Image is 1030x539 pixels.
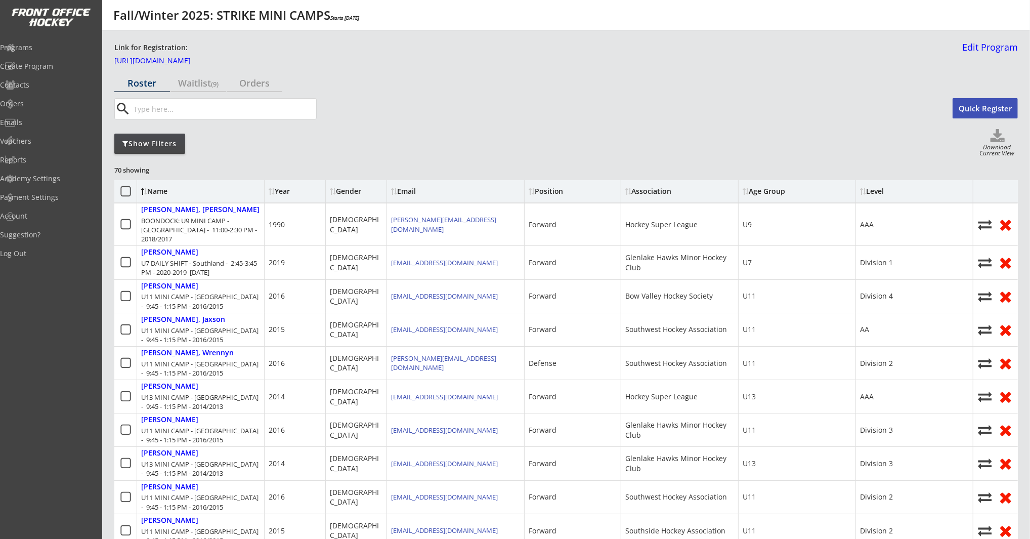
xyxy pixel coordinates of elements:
div: Forward [529,526,556,536]
div: 2016 [269,492,285,502]
button: Quick Register [953,98,1018,118]
div: Forward [529,258,556,268]
a: [EMAIL_ADDRESS][DOMAIN_NAME] [391,492,498,502]
a: [EMAIL_ADDRESS][DOMAIN_NAME] [391,526,498,535]
button: Click to download full roster. Your browser settings may try to block it, check your security set... [977,129,1018,144]
a: [PERSON_NAME][EMAIL_ADDRESS][DOMAIN_NAME] [391,354,496,372]
div: [PERSON_NAME], Jaxson [141,315,225,324]
div: Email [391,188,482,195]
div: U13 MINI CAMP - [GEOGRAPHIC_DATA] - 9:45 - 1:15 PM - 2014/2013 [141,393,260,411]
div: Link for Registration: [114,43,189,53]
button: Move player [977,289,993,303]
div: [PERSON_NAME] [141,449,198,458]
div: [PERSON_NAME] [141,416,198,424]
button: Remove from roster (no refund) [998,422,1014,438]
div: Show Filters [114,139,185,149]
div: U13 [743,459,756,469]
div: Southwest Hockey Association [625,492,727,502]
div: U11 MINI CAMP - [GEOGRAPHIC_DATA] - 9:45 - 1:15 PM - 2016/2015 [141,292,260,310]
div: Division 3 [860,459,893,469]
div: Southwest Hockey Association [625,324,727,335]
div: Hockey Super League [625,220,698,230]
div: Forward [529,392,556,402]
div: Download Current View [976,144,1018,158]
button: Move player [977,218,993,231]
button: Move player [977,256,993,269]
div: [PERSON_NAME] [141,248,198,257]
div: U7 DAILY SHIFT - Southland - 2:45-3:45 PM - 2020-2019 [DATE] [141,259,260,277]
div: Glenlake Hawks Minor Hockey Club [625,253,734,272]
div: 1990 [269,220,285,230]
div: Southwest Hockey Association [625,358,727,368]
div: U11 MINI CAMP - [GEOGRAPHIC_DATA] - 9:45 - 1:15 PM - 2016/2015 [141,359,260,378]
div: Forward [529,291,556,301]
button: Remove from roster (no refund) [998,523,1014,538]
div: Division 1 [860,258,893,268]
div: Gender [330,188,382,195]
div: U9 [743,220,752,230]
div: U13 MINI CAMP - [GEOGRAPHIC_DATA] - 9:45 - 1:15 PM - 2014/2013 [141,460,260,478]
div: Forward [529,459,556,469]
div: U11 [743,291,756,301]
button: Remove from roster (no refund) [998,355,1014,371]
div: U11 [743,492,756,502]
button: Move player [977,423,993,437]
div: Level [860,188,884,195]
div: U13 [743,392,756,402]
div: Southside Hockey Association [625,526,725,536]
a: Edit Program [958,43,1018,60]
a: [EMAIL_ADDRESS][DOMAIN_NAME] [391,426,498,435]
button: Move player [977,390,993,403]
div: Division 2 [860,492,893,502]
div: [PERSON_NAME] [141,516,198,525]
div: U11 [743,358,756,368]
div: 2016 [269,425,285,435]
div: [DEMOGRAPHIC_DATA] [330,353,382,373]
div: Age Group [743,188,785,195]
font: (9) [211,79,219,89]
em: Starts [DATE] [330,14,359,21]
div: [DEMOGRAPHIC_DATA] [330,487,382,507]
a: [EMAIL_ADDRESS][DOMAIN_NAME] [391,325,498,334]
div: Forward [529,492,556,502]
div: [DEMOGRAPHIC_DATA] [330,453,382,473]
div: Division 2 [860,358,893,368]
button: Remove from roster (no refund) [998,455,1014,471]
div: [PERSON_NAME] [141,282,198,291]
div: [PERSON_NAME] [141,382,198,391]
div: Glenlake Hawks Minor Hockey Club [625,453,734,473]
div: Bow Valley Hockey Society [625,291,713,301]
button: Remove from roster (no refund) [998,322,1014,338]
div: Division 4 [860,291,893,301]
div: [PERSON_NAME], [PERSON_NAME] [141,205,260,214]
div: 2019 [269,258,285,268]
div: [PERSON_NAME] [141,483,198,491]
div: Year [269,188,321,195]
div: [DEMOGRAPHIC_DATA] [330,320,382,340]
div: U11 MINI CAMP - [GEOGRAPHIC_DATA] - 9:45 - 1:15 PM - 2016/2015 [141,426,260,444]
div: Glenlake Hawks Minor Hockey Club [625,420,734,440]
div: 2015 [269,526,285,536]
button: Move player [977,490,993,504]
button: Remove from roster (no refund) [998,288,1014,304]
div: 2016 [269,358,285,368]
div: Position [529,188,617,195]
div: AAA [860,220,874,230]
div: Waitlist [170,78,226,88]
div: [DEMOGRAPHIC_DATA] [330,215,382,234]
div: 2014 [269,392,285,402]
div: Division 3 [860,425,893,435]
div: Fall/Winter 2025: STRIKE MINI CAMPS [113,9,359,21]
div: Defense [529,358,556,368]
div: Association [625,188,671,195]
div: U7 [743,258,752,268]
div: BOONDOCK: U9 MINI CAMP - [GEOGRAPHIC_DATA] - 11:00-2:30 PM - 2018/2017 [141,216,260,244]
div: Forward [529,220,556,230]
img: FOH%20White%20Logo%20Transparent.png [11,8,91,27]
a: [PERSON_NAME][EMAIL_ADDRESS][DOMAIN_NAME] [391,215,496,233]
button: Remove from roster (no refund) [998,489,1014,505]
div: U11 [743,526,756,536]
a: [EMAIL_ADDRESS][DOMAIN_NAME] [391,258,498,267]
div: [DEMOGRAPHIC_DATA] [330,387,382,406]
button: Move player [977,524,993,537]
